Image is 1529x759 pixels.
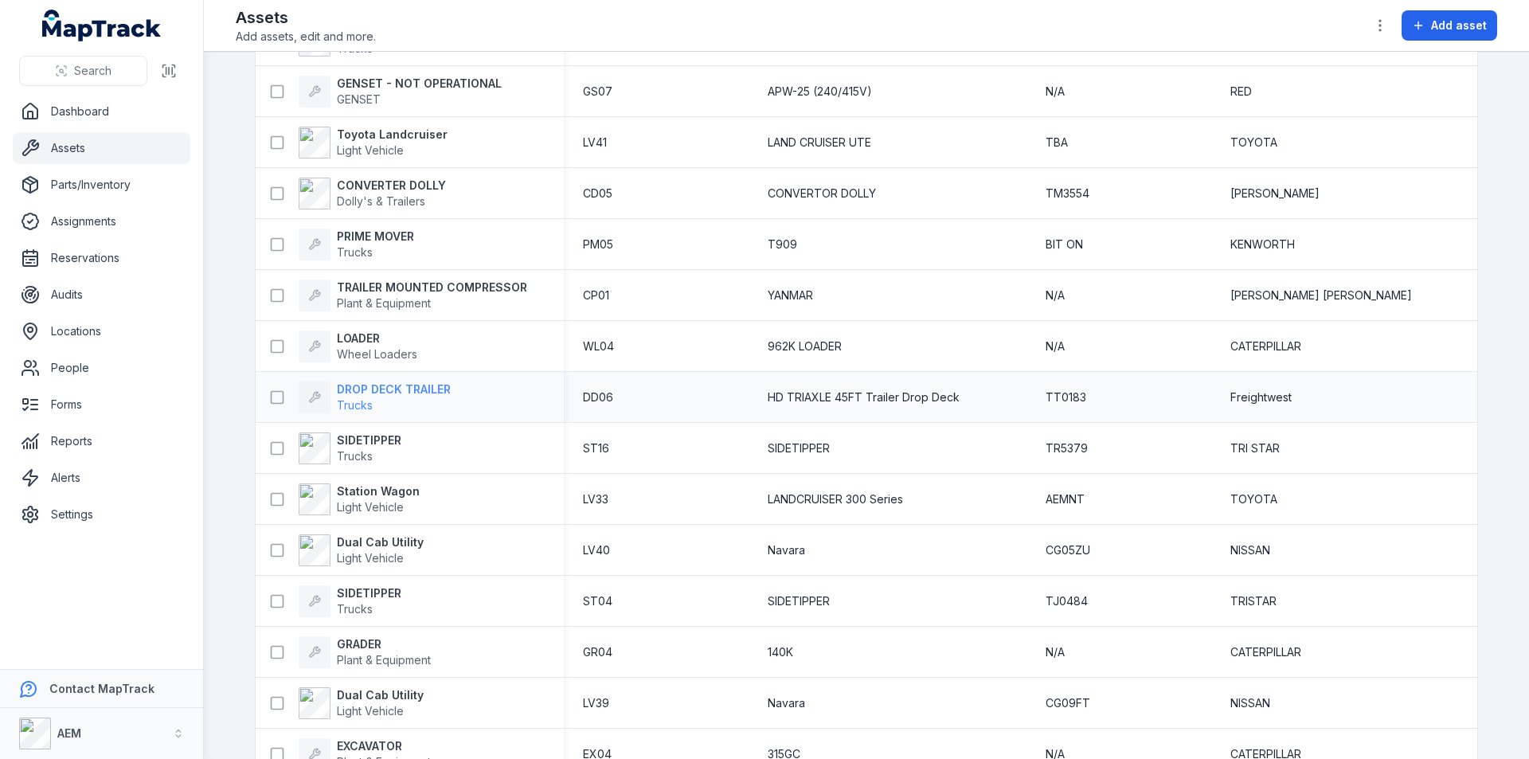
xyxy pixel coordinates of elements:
strong: Station Wagon [337,483,420,499]
span: Light Vehicle [337,704,404,718]
span: N/A [1046,288,1065,303]
span: Light Vehicle [337,143,404,157]
a: GENSET - NOT OPERATIONALGENSET [299,76,502,108]
strong: LOADER [337,331,417,346]
strong: CONVERTER DOLLY [337,178,446,194]
span: Navara [768,542,805,558]
span: TR5379 [1046,440,1088,456]
span: Light Vehicle [337,500,404,514]
span: GR04 [583,644,612,660]
a: DROP DECK TRAILERTrucks [299,381,451,413]
a: SIDETIPPERTrucks [299,585,401,617]
span: 962K LOADER [768,338,842,354]
a: Dual Cab UtilityLight Vehicle [299,534,424,566]
button: Search [19,56,147,86]
strong: PRIME MOVER [337,229,414,245]
span: Trucks [337,449,373,463]
a: Alerts [13,462,190,494]
a: Reports [13,425,190,457]
span: TRISTAR [1230,593,1277,609]
span: LV40 [583,542,610,558]
span: CP01 [583,288,609,303]
span: Freightwest [1230,389,1292,405]
a: Locations [13,315,190,347]
span: LANDCRUISER 300 Series [768,491,903,507]
strong: SIDETIPPER [337,585,401,601]
a: Toyota LandcruiserLight Vehicle [299,127,448,158]
span: Navara [768,695,805,711]
a: People [13,352,190,384]
span: Wheel Loaders [337,347,417,361]
span: TJ0484 [1046,593,1088,609]
span: TBA [1046,135,1068,151]
span: TT0183 [1046,389,1086,405]
span: ST16 [583,440,609,456]
span: Trucks [337,41,373,55]
span: PM05 [583,237,613,252]
span: AEMNT [1046,491,1085,507]
span: CG05ZU [1046,542,1090,558]
span: LV41 [583,135,607,151]
strong: EXCAVATOR [337,738,431,754]
span: N/A [1046,84,1065,100]
strong: Dual Cab Utility [337,687,424,703]
span: HD TRIAXLE 45FT Trailer Drop Deck [768,389,960,405]
span: APW-25 (240/415V) [768,84,872,100]
a: Reservations [13,242,190,274]
strong: GRADER [337,636,431,652]
a: Parts/Inventory [13,169,190,201]
span: TOYOTA [1230,135,1277,151]
span: NISSAN [1230,542,1270,558]
span: T909 [768,237,797,252]
span: Plant & Equipment [337,653,431,667]
span: TRI STAR [1230,440,1280,456]
span: DD06 [583,389,613,405]
a: SIDETIPPERTrucks [299,432,401,464]
a: MapTrack [42,10,162,41]
strong: SIDETIPPER [337,432,401,448]
span: GS07 [583,84,612,100]
a: PRIME MOVERTrucks [299,229,414,260]
span: [PERSON_NAME] [PERSON_NAME] [1230,288,1412,303]
span: GENSET [337,92,381,106]
strong: AEM [57,726,81,740]
span: TM3554 [1046,186,1089,201]
span: CATERPILLAR [1230,644,1301,660]
span: Trucks [337,398,373,412]
strong: Contact MapTrack [49,682,154,695]
span: CATERPILLAR [1230,338,1301,354]
span: WL04 [583,338,614,354]
a: Forms [13,389,190,421]
span: BIT ON [1046,237,1083,252]
span: Search [74,63,111,79]
span: N/A [1046,644,1065,660]
span: SIDETIPPER [768,440,830,456]
span: Trucks [337,602,373,616]
span: Add assets, edit and more. [236,29,376,45]
span: YANMAR [768,288,813,303]
span: [PERSON_NAME] [1230,186,1320,201]
button: Add asset [1402,10,1497,41]
span: N/A [1046,338,1065,354]
span: Plant & Equipment [337,296,431,310]
a: Station WagonLight Vehicle [299,483,420,515]
span: LV39 [583,695,609,711]
span: TOYOTA [1230,491,1277,507]
span: CG09FT [1046,695,1090,711]
strong: TRAILER MOUNTED COMPRESSOR [337,280,527,295]
span: KENWORTH [1230,237,1295,252]
strong: GENSET - NOT OPERATIONAL [337,76,502,92]
h2: Assets [236,6,376,29]
strong: Dual Cab Utility [337,534,424,550]
span: ST04 [583,593,612,609]
span: CD05 [583,186,612,201]
a: Dual Cab UtilityLight Vehicle [299,687,424,719]
strong: Toyota Landcruiser [337,127,448,143]
a: Settings [13,499,190,530]
a: Dashboard [13,96,190,127]
a: Audits [13,279,190,311]
a: Assets [13,132,190,164]
strong: DROP DECK TRAILER [337,381,451,397]
a: CONVERTER DOLLYDolly's & Trailers [299,178,446,209]
span: Light Vehicle [337,551,404,565]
